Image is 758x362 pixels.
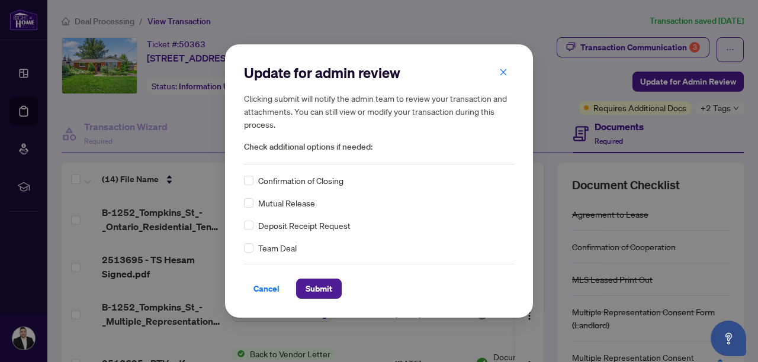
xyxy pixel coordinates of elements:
span: Check additional options if needed: [244,140,514,154]
span: Submit [306,279,332,298]
button: Submit [296,279,342,299]
span: Team Deal [258,241,297,254]
span: Mutual Release [258,196,315,209]
h5: Clicking submit will notify the admin team to review your transaction and attachments. You can st... [244,92,514,131]
span: Deposit Receipt Request [258,219,351,232]
button: Cancel [244,279,289,299]
button: Open asap [711,321,746,356]
span: close [499,68,508,76]
span: Cancel [253,279,280,298]
span: Confirmation of Closing [258,174,343,187]
h2: Update for admin review [244,63,514,82]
